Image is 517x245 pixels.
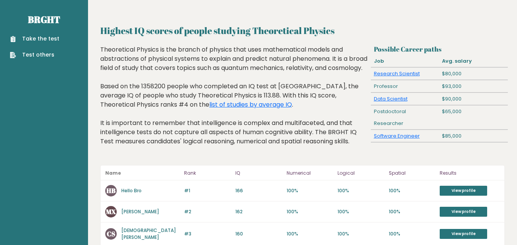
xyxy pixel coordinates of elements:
[287,169,333,178] p: Numerical
[121,208,159,215] a: [PERSON_NAME]
[235,169,282,178] p: IQ
[338,187,384,194] p: 100%
[439,55,508,67] div: Avg. salary
[440,186,487,196] a: View profile
[439,80,508,92] div: $93,000
[100,24,505,37] h2: Highest IQ scores of people studying Theoretical Physics
[107,229,115,238] text: CS
[100,45,368,157] div: Theoretical Physics is the branch of physics that uses mathematical models and abstractions of ph...
[439,93,508,105] div: $90,000
[439,130,508,142] div: $85,000
[235,230,282,237] p: 160
[371,105,439,130] div: Postdoctoral Researcher
[374,45,505,53] h3: Possible Career paths
[10,51,59,59] a: Test others
[184,208,231,215] p: #2
[389,208,435,215] p: 100%
[439,105,508,130] div: $65,000
[374,70,420,77] a: Research Scientist
[439,68,508,80] div: $80,000
[184,187,231,194] p: #1
[287,208,333,215] p: 100%
[209,100,292,109] a: list of studies by average IQ
[184,169,231,178] p: Rank
[389,187,435,194] p: 100%
[106,186,116,195] text: HB
[338,169,384,178] p: Logical
[371,55,439,67] div: Job
[440,207,487,217] a: View profile
[338,230,384,237] p: 100%
[235,208,282,215] p: 162
[374,95,408,102] a: Data Scientist
[106,207,116,216] text: MX
[105,170,121,176] b: Name
[374,132,420,140] a: Software Engineer
[371,80,439,92] div: Professor
[10,35,59,43] a: Take the test
[28,13,60,26] a: Brght
[287,230,333,237] p: 100%
[440,169,500,178] p: Results
[389,169,435,178] p: Spatial
[121,227,176,240] a: [DEMOGRAPHIC_DATA][PERSON_NAME]
[389,230,435,237] p: 100%
[287,187,333,194] p: 100%
[338,208,384,215] p: 100%
[235,187,282,194] p: 166
[184,230,231,237] p: #3
[121,187,142,194] a: Hello Bro
[440,229,487,239] a: View profile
